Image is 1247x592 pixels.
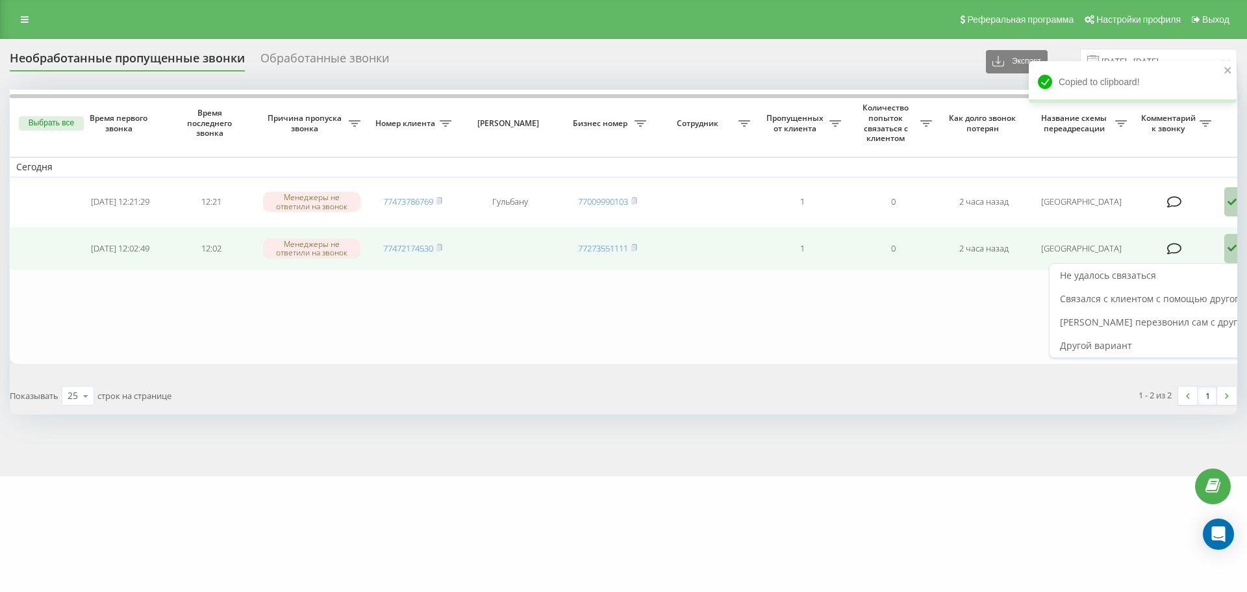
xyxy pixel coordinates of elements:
span: Не удалось связаться [1060,269,1156,281]
td: 1 [757,227,848,271]
div: Обработанные звонки [260,51,389,71]
td: [DATE] 12:21:29 [75,180,166,224]
a: 1 [1198,387,1217,405]
td: 0 [848,227,938,271]
button: close [1224,65,1233,77]
div: 25 [68,389,78,402]
div: Copied to clipboard! [1029,61,1237,103]
span: [PERSON_NAME] [469,118,551,129]
td: [GEOGRAPHIC_DATA] [1029,180,1133,224]
td: Гульбану [458,180,562,224]
td: 12:02 [166,227,257,271]
span: Комментарий к звонку [1140,113,1200,133]
a: 77472174530 [383,242,433,254]
span: Количество попыток связаться с клиентом [854,103,920,143]
span: Пропущенных от клиента [763,113,829,133]
div: Open Intercom Messenger [1203,519,1234,550]
span: Время первого звонка [85,113,155,133]
td: 2 часа назад [938,227,1029,271]
td: 1 [757,180,848,224]
button: Выбрать все [19,116,84,131]
span: Время последнего звонка [176,108,246,138]
span: Причина пропуска звонка [263,113,349,133]
td: [GEOGRAPHIC_DATA] [1029,227,1133,271]
span: Реферальная программа [967,14,1074,25]
td: 12:21 [166,180,257,224]
span: Бизнес номер [568,118,635,129]
td: 0 [848,180,938,224]
button: Экспорт [986,50,1048,73]
span: строк на странице [97,390,171,402]
td: [DATE] 12:02:49 [75,227,166,271]
a: 77009990103 [578,196,628,207]
a: 77473786769 [383,196,433,207]
div: Менеджеры не ответили на звонок [263,238,360,258]
span: Как долго звонок потерян [949,113,1019,133]
td: 2 часа назад [938,180,1029,224]
div: Необработанные пропущенные звонки [10,51,245,71]
div: 1 - 2 из 2 [1139,389,1172,402]
span: Показывать [10,390,58,402]
span: Название схемы переадресации [1036,113,1115,133]
span: Сотрудник [659,118,738,129]
span: Другой вариант [1060,339,1132,352]
div: Менеджеры не ответили на звонок [263,192,360,211]
span: Номер клиента [373,118,440,129]
a: 77273551111 [578,242,628,254]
